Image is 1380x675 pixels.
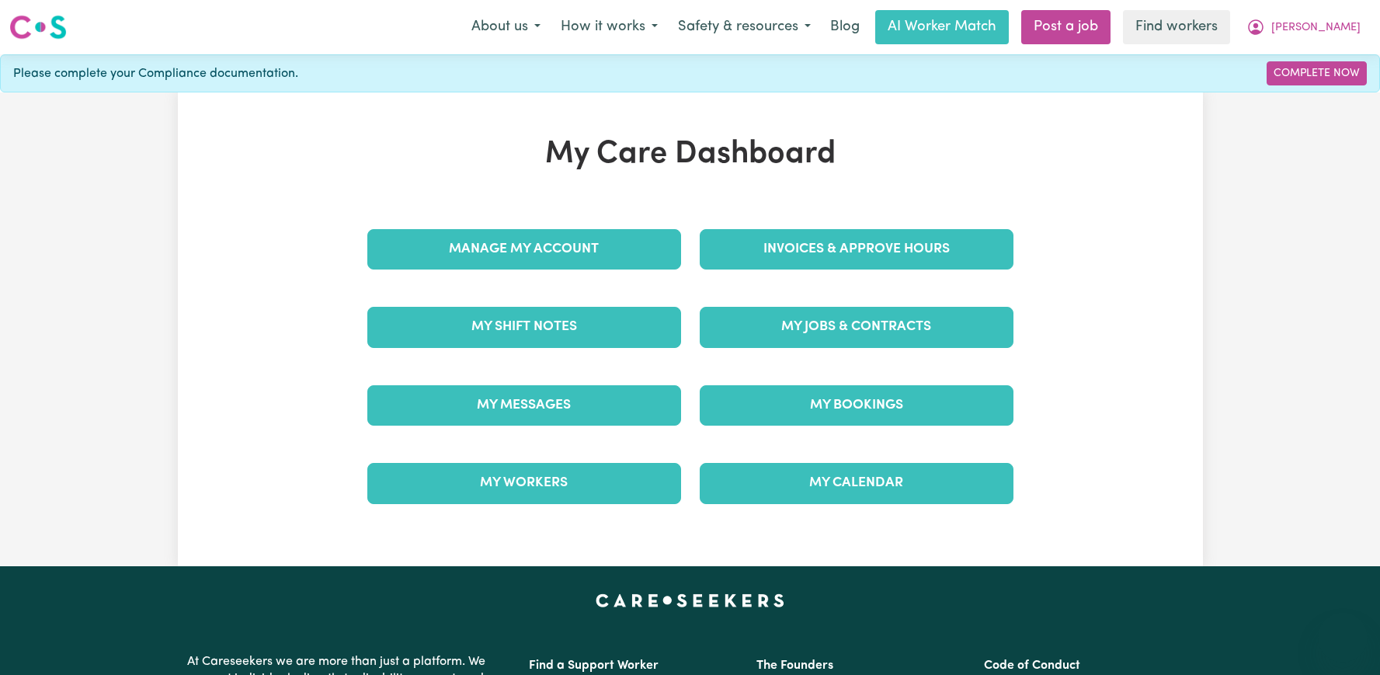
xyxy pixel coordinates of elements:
[1123,10,1230,44] a: Find workers
[596,594,784,607] a: Careseekers home page
[668,11,821,43] button: Safety & resources
[367,229,681,270] a: Manage My Account
[1236,11,1371,43] button: My Account
[551,11,668,43] button: How it works
[875,10,1009,44] a: AI Worker Match
[1318,613,1368,663] iframe: Button to launch messaging window
[13,64,298,83] span: Please complete your Compliance documentation.
[984,659,1080,672] a: Code of Conduct
[367,307,681,347] a: My Shift Notes
[700,229,1013,270] a: Invoices & Approve Hours
[9,9,67,45] a: Careseekers logo
[1271,19,1361,37] span: [PERSON_NAME]
[1267,61,1367,85] a: Complete Now
[700,307,1013,347] a: My Jobs & Contracts
[367,385,681,426] a: My Messages
[9,13,67,41] img: Careseekers logo
[1021,10,1111,44] a: Post a job
[461,11,551,43] button: About us
[700,385,1013,426] a: My Bookings
[358,136,1023,173] h1: My Care Dashboard
[821,10,869,44] a: Blog
[756,659,833,672] a: The Founders
[529,659,659,672] a: Find a Support Worker
[367,463,681,503] a: My Workers
[700,463,1013,503] a: My Calendar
